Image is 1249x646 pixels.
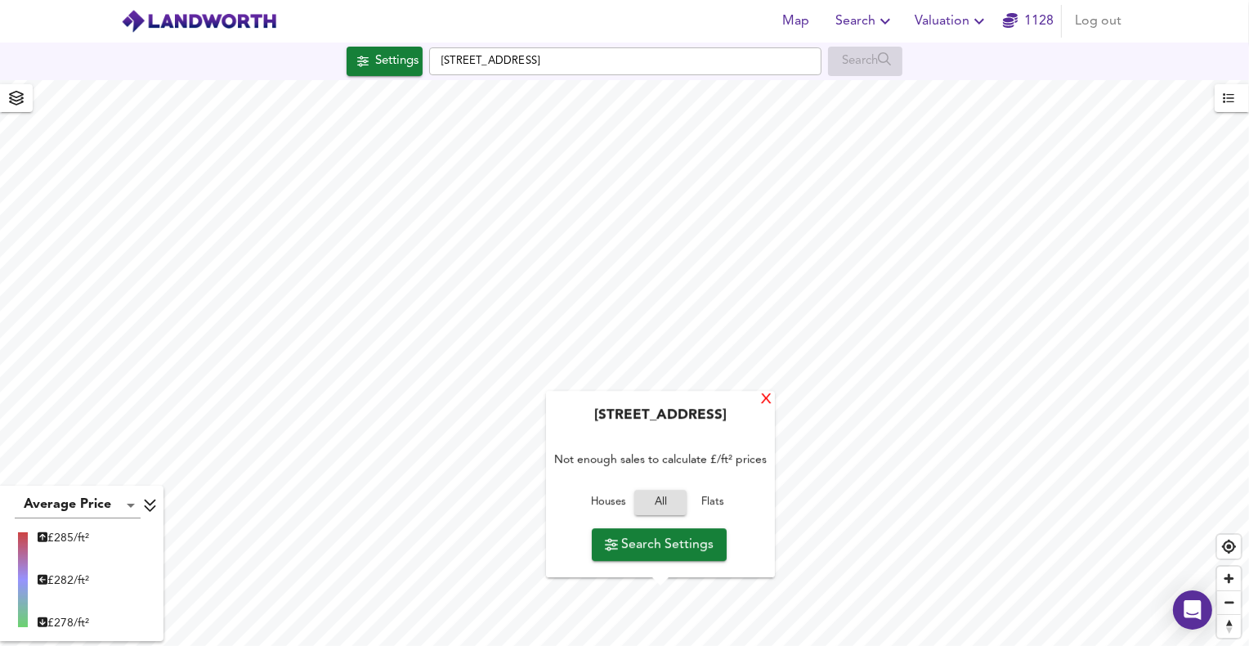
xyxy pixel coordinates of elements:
span: Search Settings [605,533,714,556]
span: Map [777,10,816,33]
button: Map [770,5,822,38]
button: 1128 [1002,5,1054,38]
span: Zoom out [1217,591,1241,614]
button: Zoom in [1217,567,1241,590]
button: Flats [687,491,739,516]
span: All [642,494,678,513]
button: All [634,491,687,516]
button: Reset bearing to north [1217,614,1241,638]
div: £ 285/ft² [38,530,89,546]
button: Houses [582,491,634,516]
button: Search Settings [592,528,727,561]
div: £ 278/ft² [38,615,89,631]
div: Enable a Source before running a Search [828,47,902,76]
div: £ 282/ft² [38,572,89,589]
button: Search [829,5,902,38]
div: Open Intercom Messenger [1173,590,1212,630]
div: Not enough sales to calculate £/ft² prices [554,434,767,486]
button: Find my location [1217,535,1241,559]
span: Search [835,10,895,33]
button: Valuation [908,5,996,38]
span: Valuation [915,10,989,33]
div: [STREET_ADDRESS] [554,408,767,434]
a: 1128 [1003,10,1054,33]
span: Log out [1075,10,1121,33]
div: Settings [375,51,419,72]
span: Flats [691,494,735,513]
button: Settings [347,47,423,76]
input: Enter a location... [429,47,821,75]
div: X [759,393,773,408]
div: Average Price [15,492,141,518]
button: Zoom out [1217,590,1241,614]
span: Reset bearing to north [1217,615,1241,638]
img: logo [121,9,277,34]
span: Houses [586,494,630,513]
button: Log out [1068,5,1128,38]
